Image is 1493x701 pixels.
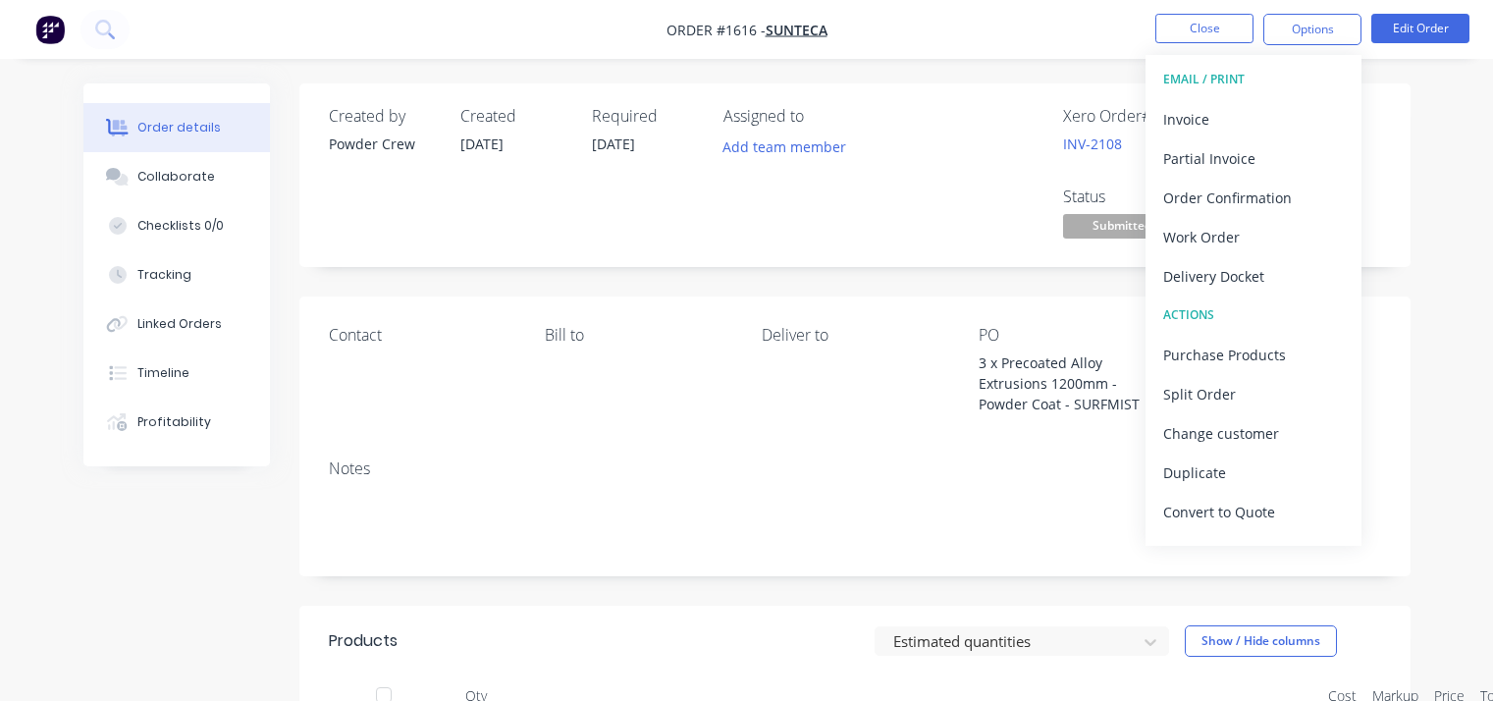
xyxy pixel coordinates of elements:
div: Archive [1163,537,1344,566]
button: Collaborate [83,152,270,201]
a: INV-2108 [1063,135,1122,153]
button: Edit Order [1371,14,1469,43]
div: Purchase Products [1163,341,1344,369]
div: Collaborate [137,168,215,186]
div: Products [329,629,398,653]
button: Timeline [83,349,270,398]
div: Order details [137,119,221,136]
div: Created by [329,107,437,126]
button: Tracking [83,250,270,299]
button: Checklists 0/0 [83,201,270,250]
button: Close [1155,14,1253,43]
img: Factory [35,15,65,44]
div: Timeline [137,364,189,382]
button: Show / Hide columns [1185,625,1337,657]
div: Contact [329,326,514,345]
div: Created [460,107,568,126]
div: Partial Invoice [1163,144,1344,173]
div: Work Order [1163,223,1344,251]
div: Assigned to [723,107,920,126]
div: Duplicate [1163,458,1344,487]
button: Add team member [712,134,856,160]
div: Checklists 0/0 [137,217,224,235]
div: Bill to [545,326,730,345]
div: Split Order [1163,380,1344,408]
button: Options [1263,14,1361,45]
button: Order details [83,103,270,152]
span: [DATE] [592,135,635,153]
button: Add team member [723,134,857,160]
div: 3 x Precoated Alloy Extrusions 1200mm - Powder Coat - SURFMIST [979,352,1164,414]
a: Sunteca [766,21,827,39]
div: Powder Crew [329,134,437,154]
span: Submitted [1063,214,1181,239]
div: Notes [329,459,1381,478]
div: Required [592,107,700,126]
div: PO [979,326,1164,345]
div: Xero Order # [1063,107,1210,126]
div: ACTIONS [1163,302,1344,328]
button: Profitability [83,398,270,447]
div: Profitability [137,413,211,431]
button: Submitted [1063,214,1181,243]
div: Order Confirmation [1163,184,1344,212]
div: Status [1063,188,1210,206]
span: Order #1616 - [667,21,766,39]
div: EMAIL / PRINT [1163,67,1344,92]
span: [DATE] [460,135,504,153]
div: Convert to Quote [1163,498,1344,526]
button: Linked Orders [83,299,270,349]
div: Tracking [137,266,191,284]
div: Deliver to [762,326,947,345]
div: Delivery Docket [1163,262,1344,291]
div: Linked Orders [137,315,222,333]
div: Change customer [1163,419,1344,448]
div: Invoice [1163,105,1344,134]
